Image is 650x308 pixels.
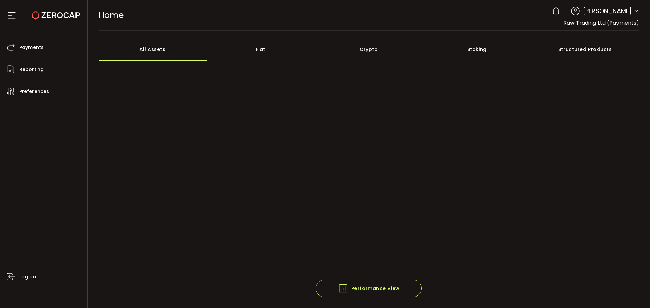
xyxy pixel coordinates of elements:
iframe: Chat Widget [616,276,650,308]
div: Structured Products [531,38,640,61]
span: Performance View [338,283,400,293]
span: Raw Trading Ltd (Payments) [563,19,639,27]
div: All Assets [99,38,207,61]
span: Reporting [19,65,44,74]
span: Home [99,9,124,21]
div: Crypto [315,38,423,61]
div: Fiat [207,38,315,61]
button: Performance View [316,280,422,297]
span: Preferences [19,87,49,96]
span: [PERSON_NAME] [583,6,632,16]
span: Payments [19,43,44,52]
span: Log out [19,272,38,282]
div: Staking [423,38,531,61]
